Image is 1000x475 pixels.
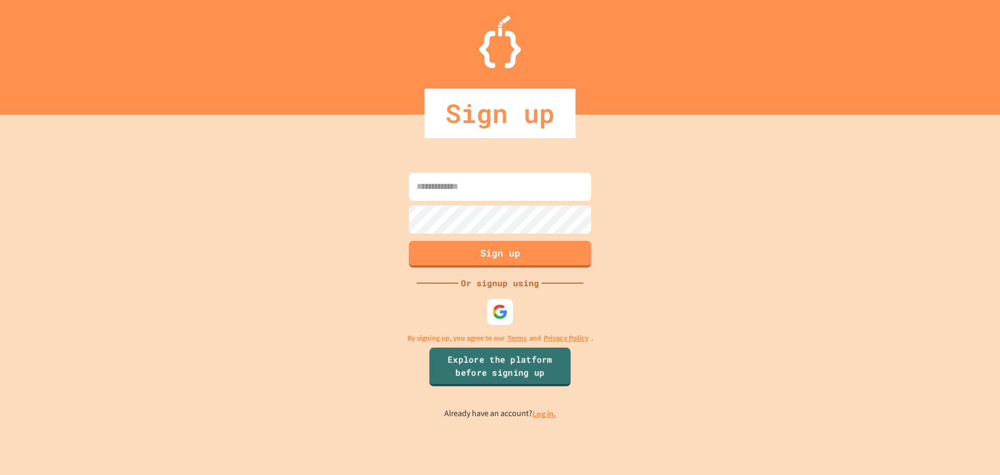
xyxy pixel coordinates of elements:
[424,89,576,138] div: Sign up
[444,407,556,420] p: Already have an account?
[409,241,591,267] button: Sign up
[429,347,570,386] a: Explore the platform before signing up
[458,277,542,289] div: Or signup using
[492,304,508,320] img: google-icon.svg
[479,16,521,68] img: Logo.svg
[544,333,589,344] a: Privacy Policy
[507,333,527,344] a: Terms
[407,333,593,344] p: By signing up, you agree to our and .
[532,408,556,419] a: Log in.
